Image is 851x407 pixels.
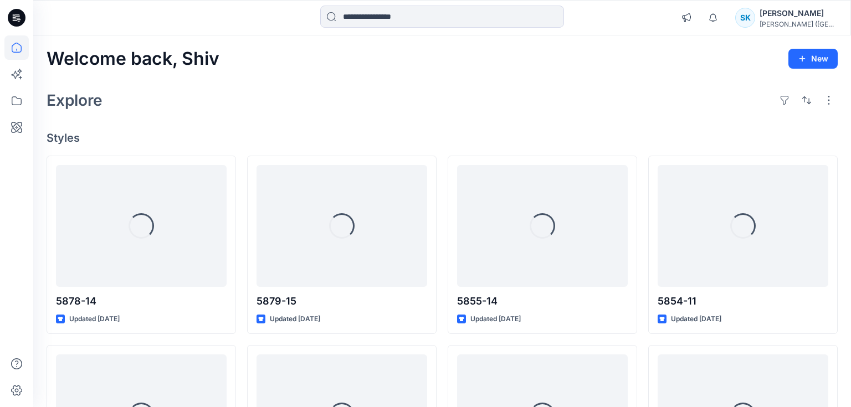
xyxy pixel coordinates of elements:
h2: Welcome back, Shiv [47,49,219,69]
p: Updated [DATE] [270,313,320,325]
div: SK [735,8,755,28]
p: 5879-15 [257,293,427,309]
p: 5878-14 [56,293,227,309]
p: Updated [DATE] [470,313,521,325]
p: Updated [DATE] [671,313,721,325]
p: Updated [DATE] [69,313,120,325]
p: 5854-11 [658,293,828,309]
div: [PERSON_NAME] ([GEOGRAPHIC_DATA]) Exp... [760,20,837,28]
div: [PERSON_NAME] [760,7,837,20]
h4: Styles [47,131,838,145]
button: New [788,49,838,69]
p: 5855-14 [457,293,628,309]
h2: Explore [47,91,102,109]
